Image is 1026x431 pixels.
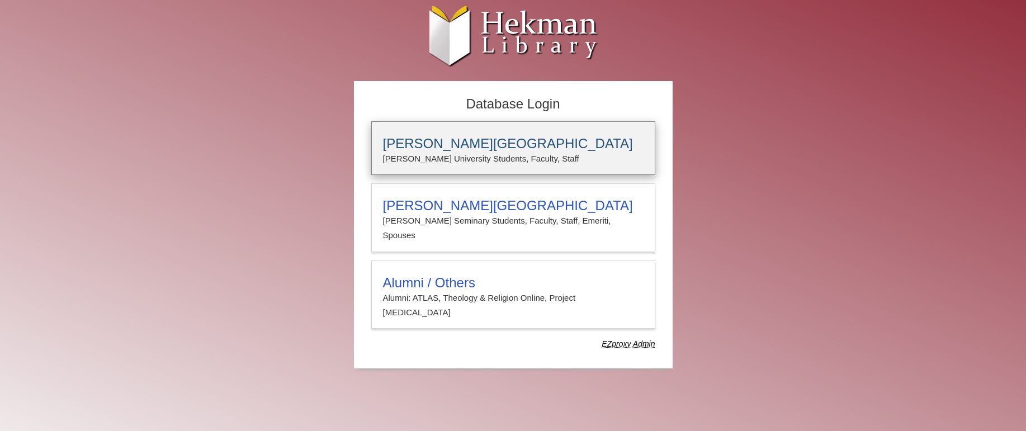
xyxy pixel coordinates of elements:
[366,93,661,116] h2: Database Login
[383,136,644,151] h3: [PERSON_NAME][GEOGRAPHIC_DATA]
[383,291,644,320] p: Alumni: ATLAS, Theology & Religion Online, Project [MEDICAL_DATA]
[383,198,644,214] h3: [PERSON_NAME][GEOGRAPHIC_DATA]
[383,214,644,243] p: [PERSON_NAME] Seminary Students, Faculty, Staff, Emeriti, Spouses
[371,121,655,175] a: [PERSON_NAME][GEOGRAPHIC_DATA][PERSON_NAME] University Students, Faculty, Staff
[383,275,644,320] summary: Alumni / OthersAlumni: ATLAS, Theology & Religion Online, Project [MEDICAL_DATA]
[371,183,655,252] a: [PERSON_NAME][GEOGRAPHIC_DATA][PERSON_NAME] Seminary Students, Faculty, Staff, Emeriti, Spouses
[383,275,644,291] h3: Alumni / Others
[383,151,644,166] p: [PERSON_NAME] University Students, Faculty, Staff
[602,339,655,348] dfn: Use Alumni login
